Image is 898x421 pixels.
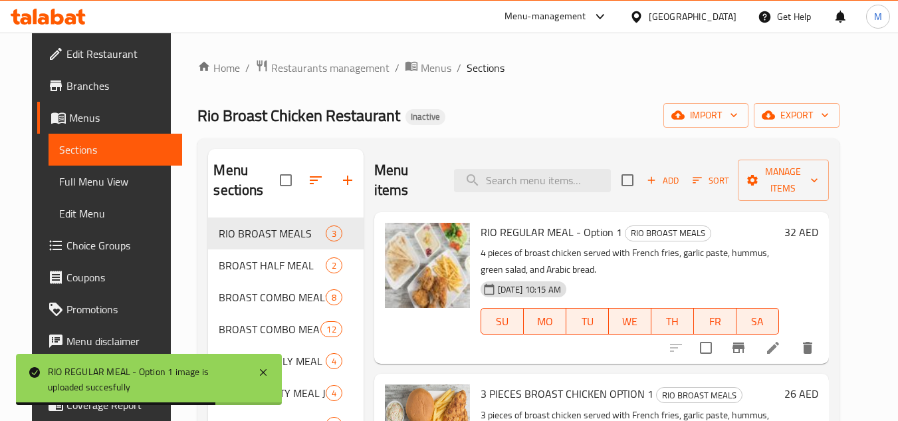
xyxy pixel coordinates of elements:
[208,313,363,345] div: BROAST COMBO MEALS PINOY STYLE12
[48,364,245,394] div: RIO REGULAR MEAL - Option 1 image is uploaded succesfully
[614,312,646,331] span: WE
[657,312,689,331] span: TH
[37,38,182,70] a: Edit Restaurant
[694,308,736,335] button: FR
[326,259,342,272] span: 2
[505,9,586,25] div: Menu-management
[645,173,681,188] span: Add
[37,293,182,325] a: Promotions
[524,308,566,335] button: MO
[66,333,171,349] span: Menu disclaimer
[37,325,182,357] a: Menu disclaimer
[245,60,250,76] li: /
[684,170,738,191] span: Sort items
[37,261,182,293] a: Coupons
[219,321,320,337] span: BROAST COMBO MEALS PINOY STYLE
[649,9,736,24] div: [GEOGRAPHIC_DATA]
[467,60,505,76] span: Sections
[529,312,561,331] span: MO
[326,291,342,304] span: 8
[738,160,828,201] button: Manage items
[208,281,363,313] div: BROAST COMBO MEALS8
[674,107,738,124] span: import
[481,245,779,278] p: 4 pieces of broast chicken served with French fries, garlic paste, hummus, green salad, and Arabi...
[572,312,604,331] span: TU
[405,109,445,125] div: Inactive
[405,111,445,122] span: Inactive
[219,289,325,305] span: BROAST COMBO MEALS
[255,59,390,76] a: Restaurants management
[487,312,518,331] span: SU
[208,345,363,377] div: BROAST FAMILY MEAL PINOY STYLE4
[374,160,439,200] h2: Menu items
[49,134,182,166] a: Sections
[874,9,882,24] span: M
[219,353,325,369] span: BROAST FAMILY MEAL PINOY STYLE
[326,227,342,240] span: 3
[326,387,342,400] span: 4
[748,164,818,197] span: Manage items
[657,388,742,403] span: RIO BROAST MEALS
[37,389,182,421] a: Coverage Report
[59,142,171,158] span: Sections
[736,308,779,335] button: SA
[326,355,342,368] span: 4
[59,206,171,221] span: Edit Menu
[385,223,470,308] img: RIO REGULAR MEAL - Option 1
[66,237,171,253] span: Choice Groups
[37,102,182,134] a: Menus
[213,160,279,200] h2: Menu sections
[37,70,182,102] a: Branches
[197,60,240,76] a: Home
[421,60,451,76] span: Menus
[699,312,731,331] span: FR
[656,387,742,403] div: RIO BROAST MEALS
[693,173,729,188] span: Sort
[271,60,390,76] span: Restaurants management
[792,332,824,364] button: delete
[219,257,325,273] span: BROAST HALF MEAL
[481,222,622,242] span: RIO REGULAR MEAL - Option 1
[197,59,839,76] nav: breadcrumb
[197,100,400,130] span: Rio Broast Chicken Restaurant
[321,323,341,336] span: 12
[219,225,325,241] span: RIO BROAST MEALS
[66,301,171,317] span: Promotions
[784,384,818,403] h6: 26 AED
[765,340,781,356] a: Edit menu item
[754,103,840,128] button: export
[59,174,171,190] span: Full Menu View
[49,198,182,229] a: Edit Menu
[66,397,171,413] span: Coverage Report
[784,223,818,241] h6: 32 AED
[663,103,748,128] button: import
[764,107,829,124] span: export
[405,59,451,76] a: Menus
[66,46,171,62] span: Edit Restaurant
[49,166,182,198] a: Full Menu View
[723,332,754,364] button: Branch-specific-item
[651,308,694,335] button: TH
[272,166,300,194] span: Select all sections
[493,283,566,296] span: [DATE] 10:15 AM
[457,60,461,76] li: /
[689,170,732,191] button: Sort
[208,249,363,281] div: BROAST HALF MEAL2
[37,229,182,261] a: Choice Groups
[481,384,653,404] span: 3 PIECES BROAST CHICKEN OPTION 1
[481,308,524,335] button: SU
[208,377,363,409] div: BROAST PARTY MEAL JUMBO4
[609,308,651,335] button: WE
[692,334,720,362] span: Select to update
[395,60,399,76] li: /
[66,269,171,285] span: Coupons
[69,110,171,126] span: Menus
[641,170,684,191] button: Add
[454,169,611,192] input: search
[326,225,342,241] div: items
